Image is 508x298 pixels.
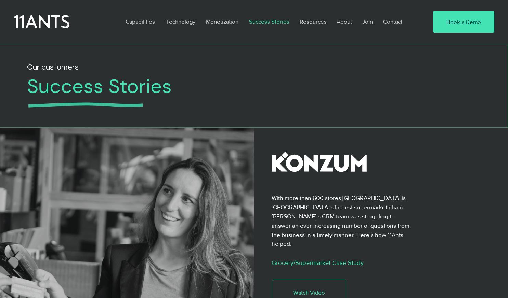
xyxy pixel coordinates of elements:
h2: Our customers [27,61,355,74]
p: Join [359,14,376,29]
span: Watch Video [293,288,325,297]
a: Join [357,14,378,29]
p: Contact [380,14,406,29]
p: With more than 600 stores [GEOGRAPHIC_DATA] is [GEOGRAPHIC_DATA]’s largest supermarket chain. [PE... [272,194,410,249]
p: Success Stories [246,14,293,29]
p: About [333,14,355,29]
p: Resources [296,14,330,29]
a: Book a Demo [433,11,494,33]
a: Capabilities [120,14,160,29]
a: About [331,14,357,29]
p: Monetization [203,14,242,29]
h1: Success Stories [27,74,457,98]
p: Technology [162,14,199,29]
a: Contact [378,14,408,29]
a: Monetization [201,14,244,29]
a: Grocery/Supermarket Case Study [272,259,364,266]
a: Resources [295,14,331,29]
a: Technology [160,14,201,29]
span: Book a Demo [446,18,481,26]
a: Success Stories [244,14,295,29]
p: Capabilities [122,14,158,29]
nav: Site [120,14,412,29]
